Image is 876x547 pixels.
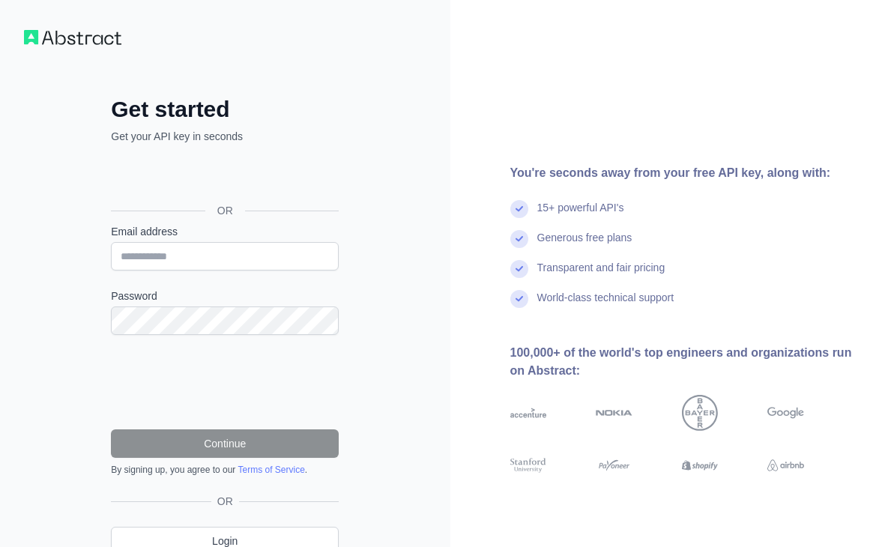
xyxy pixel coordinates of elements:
[682,456,719,474] img: shopify
[537,200,624,230] div: 15+ powerful API's
[111,129,339,144] p: Get your API key in seconds
[767,456,804,474] img: airbnb
[537,290,674,320] div: World-class technical support
[596,456,632,474] img: payoneer
[767,395,804,431] img: google
[510,164,853,182] div: You're seconds away from your free API key, along with:
[111,429,339,458] button: Continue
[205,203,245,218] span: OR
[211,494,239,509] span: OR
[111,224,339,239] label: Email address
[238,465,304,475] a: Terms of Service
[510,456,547,474] img: stanford university
[537,260,665,290] div: Transparent and fair pricing
[111,353,339,411] iframe: reCAPTCHA
[510,395,547,431] img: accenture
[103,160,343,193] iframe: Sign in with Google Button
[111,96,339,123] h2: Get started
[510,290,528,308] img: check mark
[596,395,632,431] img: nokia
[111,464,339,476] div: By signing up, you agree to our .
[111,288,339,303] label: Password
[682,395,718,431] img: bayer
[510,344,853,380] div: 100,000+ of the world's top engineers and organizations run on Abstract:
[510,260,528,278] img: check mark
[510,200,528,218] img: check mark
[24,30,121,45] img: Workflow
[537,230,632,260] div: Generous free plans
[510,230,528,248] img: check mark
